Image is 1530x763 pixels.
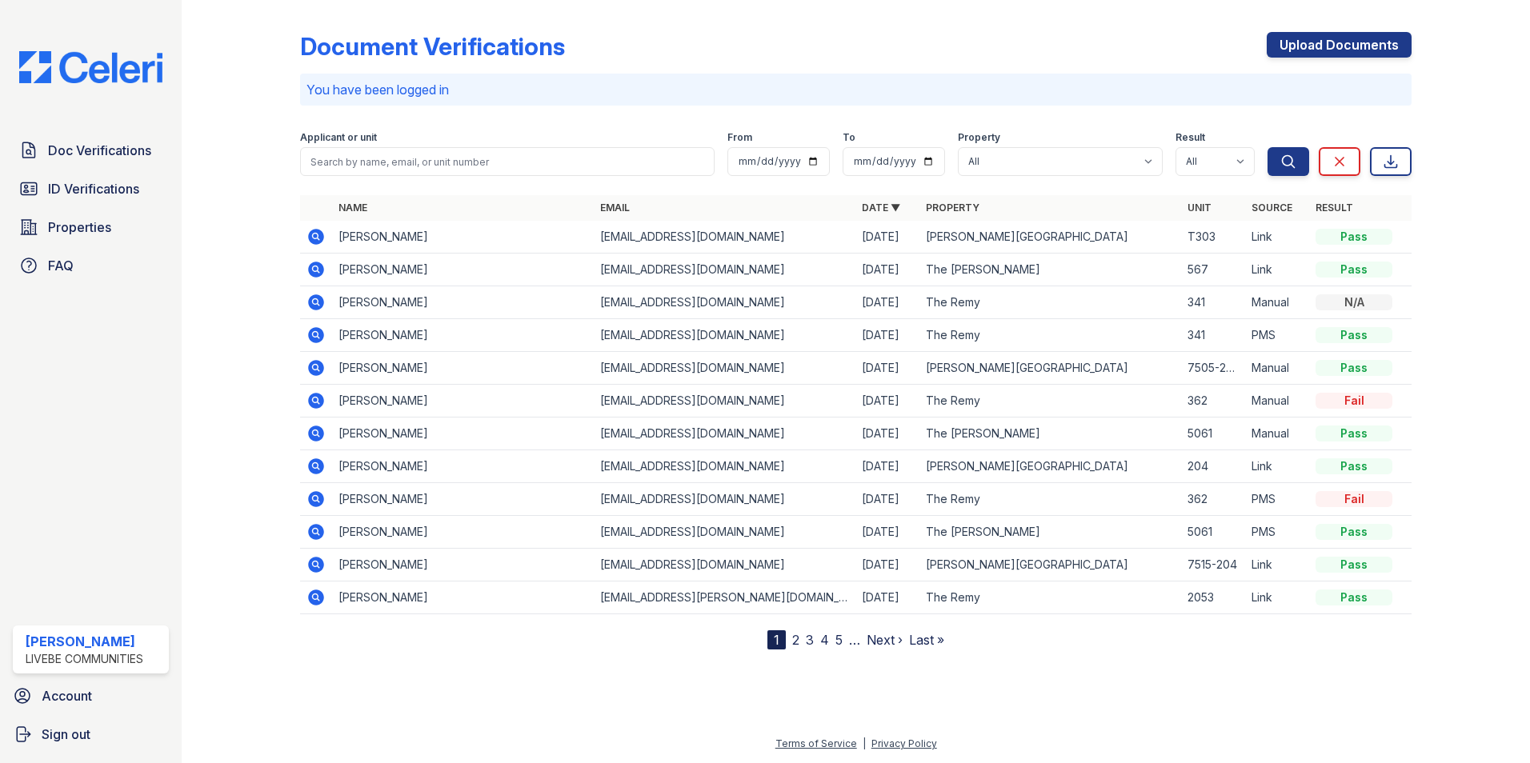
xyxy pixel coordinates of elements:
td: [PERSON_NAME] [332,549,594,581]
div: Pass [1316,262,1392,278]
td: [EMAIL_ADDRESS][DOMAIN_NAME] [594,254,855,286]
a: Properties [13,211,169,243]
input: Search by name, email, or unit number [300,147,715,176]
td: PMS [1245,319,1309,352]
div: Document Verifications [300,32,565,61]
a: Next › [867,632,903,648]
td: [EMAIL_ADDRESS][DOMAIN_NAME] [594,417,855,450]
label: Property [958,131,1000,144]
td: [PERSON_NAME] [332,581,594,614]
td: 567 [1181,254,1245,286]
div: Pass [1316,458,1392,474]
a: 3 [806,632,814,648]
td: [PERSON_NAME] [332,516,594,549]
td: Link [1245,450,1309,483]
div: [PERSON_NAME] [26,632,143,651]
td: [EMAIL_ADDRESS][DOMAIN_NAME] [594,286,855,319]
td: Link [1245,254,1309,286]
td: PMS [1245,483,1309,516]
td: 5061 [1181,417,1245,450]
td: 362 [1181,483,1245,516]
td: 5061 [1181,516,1245,549]
td: 7515-204 [1181,549,1245,581]
div: | [863,737,866,749]
td: [PERSON_NAME] [332,385,594,417]
td: The Remy [919,385,1181,417]
a: Doc Verifications [13,134,169,166]
td: Link [1245,221,1309,254]
td: [EMAIL_ADDRESS][DOMAIN_NAME] [594,319,855,352]
td: [DATE] [855,286,919,319]
a: Result [1316,202,1353,214]
td: [EMAIL_ADDRESS][DOMAIN_NAME] [594,221,855,254]
a: Source [1252,202,1292,214]
td: [PERSON_NAME] [332,221,594,254]
button: Sign out [6,718,175,750]
td: [DATE] [855,417,919,450]
td: Link [1245,549,1309,581]
td: [EMAIL_ADDRESS][DOMAIN_NAME] [594,450,855,483]
td: [DATE] [855,319,919,352]
label: To [843,131,855,144]
td: [DATE] [855,254,919,286]
td: [PERSON_NAME] [332,286,594,319]
div: Fail [1316,491,1392,507]
td: 341 [1181,286,1245,319]
a: Name [338,202,367,214]
span: FAQ [48,256,74,275]
td: [DATE] [855,221,919,254]
td: 362 [1181,385,1245,417]
a: Property [926,202,979,214]
td: [DATE] [855,450,919,483]
a: 2 [792,632,799,648]
td: [EMAIL_ADDRESS][DOMAIN_NAME] [594,516,855,549]
td: [DATE] [855,581,919,614]
td: [DATE] [855,549,919,581]
td: [PERSON_NAME][GEOGRAPHIC_DATA] [919,221,1181,254]
td: [PERSON_NAME] [332,352,594,385]
td: [DATE] [855,385,919,417]
td: Manual [1245,286,1309,319]
div: N/A [1316,294,1392,310]
td: [EMAIL_ADDRESS][DOMAIN_NAME] [594,352,855,385]
span: … [849,630,860,649]
a: Account [6,680,175,712]
div: 1 [767,630,786,649]
a: Date ▼ [862,202,900,214]
td: [PERSON_NAME][GEOGRAPHIC_DATA] [919,352,1181,385]
td: [PERSON_NAME][GEOGRAPHIC_DATA] [919,549,1181,581]
td: [EMAIL_ADDRESS][DOMAIN_NAME] [594,549,855,581]
td: 341 [1181,319,1245,352]
td: The Remy [919,581,1181,614]
a: 5 [835,632,843,648]
td: The [PERSON_NAME] [919,417,1181,450]
div: LiveBe Communities [26,651,143,667]
td: 7505-203 [1181,352,1245,385]
td: [DATE] [855,352,919,385]
a: Upload Documents [1267,32,1412,58]
span: Account [42,686,92,705]
td: The Remy [919,483,1181,516]
a: Privacy Policy [871,737,937,749]
td: The Remy [919,286,1181,319]
td: T303 [1181,221,1245,254]
a: Email [600,202,630,214]
span: Properties [48,218,111,237]
span: ID Verifications [48,179,139,198]
a: ID Verifications [13,173,169,205]
div: Pass [1316,229,1392,245]
td: [PERSON_NAME] [332,254,594,286]
td: Link [1245,581,1309,614]
td: 204 [1181,450,1245,483]
div: Pass [1316,327,1392,343]
td: 2053 [1181,581,1245,614]
a: Unit [1188,202,1212,214]
td: [PERSON_NAME] [332,450,594,483]
td: [DATE] [855,516,919,549]
div: Fail [1316,393,1392,409]
td: Manual [1245,385,1309,417]
td: [PERSON_NAME] [332,417,594,450]
a: Last » [909,632,944,648]
td: [EMAIL_ADDRESS][DOMAIN_NAME] [594,483,855,516]
div: Pass [1316,425,1392,441]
